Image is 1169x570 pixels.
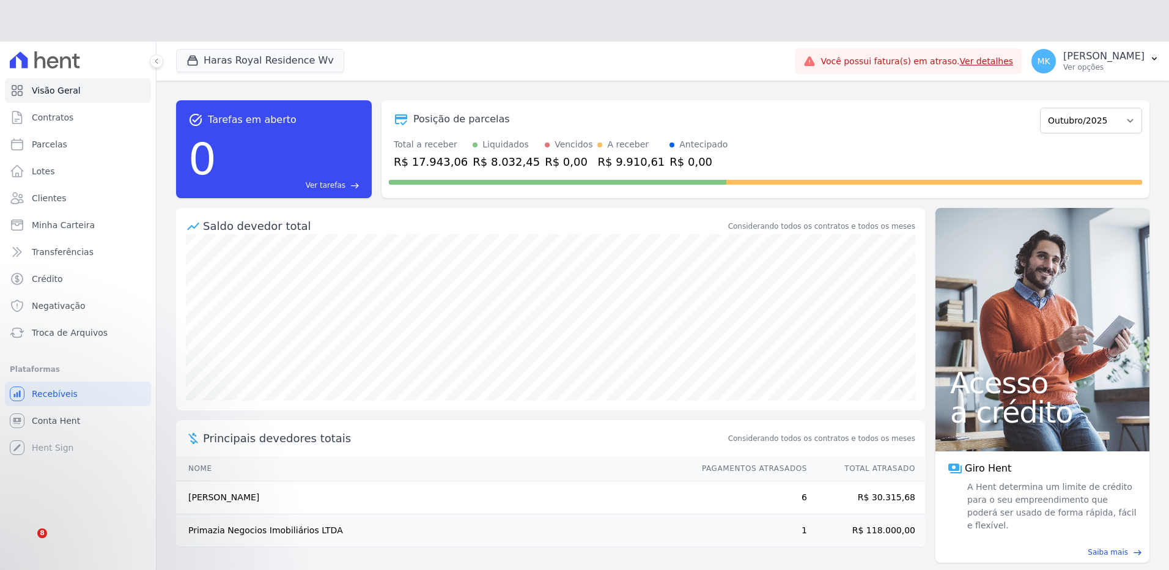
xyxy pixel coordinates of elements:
div: Posição de parcelas [413,112,510,127]
span: a crédito [950,398,1135,427]
span: Considerando todos os contratos e todos os meses [728,433,915,444]
a: Ver detalhes [960,56,1014,66]
div: Liquidados [482,138,529,151]
th: Pagamentos Atrasados [690,456,808,481]
span: Saiba mais [1088,547,1128,558]
span: east [1133,548,1142,557]
iframe: Intercom live chat [12,528,42,558]
span: Conta Hent [32,415,80,427]
div: Saldo devedor total [203,218,726,234]
td: 1 [690,514,808,547]
div: Considerando todos os contratos e todos os meses [728,221,915,232]
th: Nome [176,456,690,481]
a: Lotes [5,159,151,183]
span: Contratos [32,111,73,124]
span: Ver tarefas [306,180,345,191]
div: R$ 9.910,61 [597,154,665,170]
span: 8 [37,528,47,538]
span: Acesso [950,368,1135,398]
th: Total Atrasado [808,456,925,481]
div: Total a receber [394,138,468,151]
a: Recebíveis [5,382,151,406]
p: [PERSON_NAME] [1063,50,1145,62]
span: Crédito [32,273,63,285]
iframe: Intercom notifications mensagem [9,451,254,537]
span: Giro Hent [965,461,1011,476]
span: Tarefas em aberto [208,113,297,127]
a: Minha Carteira [5,213,151,237]
span: A Hent determina um limite de crédito para o seu empreendimento que poderá ser usado de forma ráp... [965,481,1137,532]
a: Conta Hent [5,409,151,433]
div: 0 [188,127,216,191]
div: R$ 0,00 [545,154,592,170]
span: Parcelas [32,138,67,150]
span: Recebíveis [32,388,78,400]
span: task_alt [188,113,203,127]
span: Visão Geral [32,84,81,97]
div: R$ 8.032,45 [473,154,540,170]
div: Vencidos [555,138,592,151]
div: Plataformas [10,362,146,377]
button: Haras Royal Residence Wv [176,49,344,72]
a: Parcelas [5,132,151,157]
td: 6 [690,481,808,514]
td: R$ 118.000,00 [808,514,925,547]
a: Ver tarefas east [221,180,360,191]
td: [PERSON_NAME] [176,481,690,514]
div: Antecipado [679,138,728,151]
span: east [350,181,360,190]
td: Primazia Negocios Imobiliários LTDA [176,514,690,547]
div: A receber [607,138,649,151]
a: Troca de Arquivos [5,320,151,345]
span: MK [1037,57,1050,65]
a: Negativação [5,294,151,318]
a: Clientes [5,186,151,210]
a: Saiba mais east [943,547,1142,558]
div: R$ 17.943,06 [394,154,468,170]
span: Negativação [32,300,86,312]
span: Clientes [32,192,66,204]
td: R$ 30.315,68 [808,481,925,514]
a: Crédito [5,267,151,291]
span: Transferências [32,246,94,258]
a: Visão Geral [5,78,151,103]
button: MK [PERSON_NAME] Ver opções [1022,44,1169,78]
span: Você possui fatura(s) em atraso. [821,55,1013,68]
span: Lotes [32,165,55,177]
p: Ver opções [1063,62,1145,72]
span: Principais devedores totais [203,430,726,446]
span: Troca de Arquivos [32,327,108,339]
a: Transferências [5,240,151,264]
div: R$ 0,00 [669,154,728,170]
span: Minha Carteira [32,219,95,231]
a: Contratos [5,105,151,130]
